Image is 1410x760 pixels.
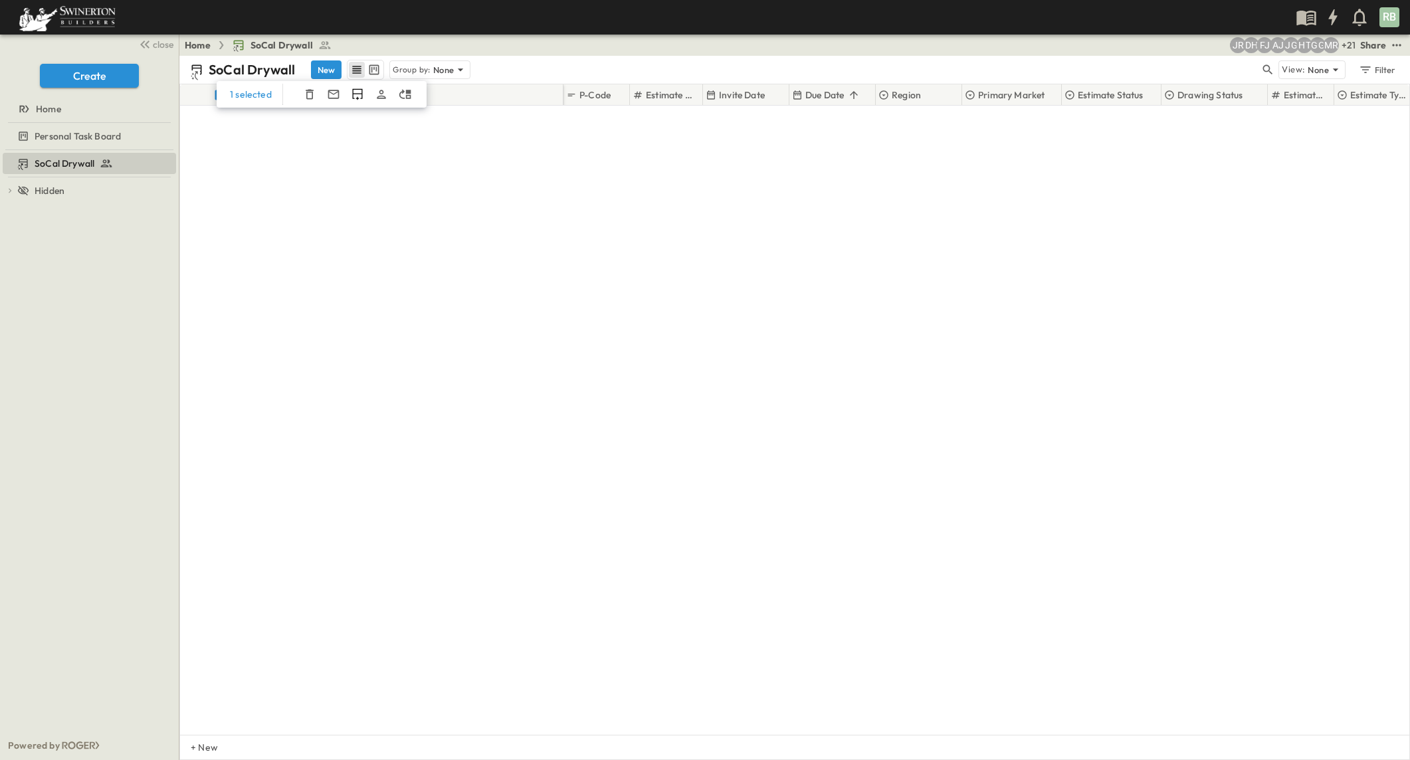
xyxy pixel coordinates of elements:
[1283,37,1299,53] div: Jorge Garcia (jorgarcia@swinerton.com)
[1354,60,1399,79] button: Filter
[153,38,173,51] span: close
[1378,6,1401,29] button: RB
[232,39,332,52] a: SoCal Drywall
[1230,37,1246,53] div: Joshua Russell (joshua.russell@swinerton.com)
[35,130,121,143] span: Personal Task Board
[397,86,413,102] button: Move To
[347,60,384,80] div: table view
[191,741,199,754] p: + New
[350,86,365,102] button: Duplicate Row(s)
[719,88,765,102] p: Invite Date
[892,88,921,102] p: Region
[1310,37,1326,53] div: Gerrad Gerber (gerrad.gerber@swinerton.com)
[393,63,431,76] p: Group by:
[230,88,272,101] p: 1 selected
[311,60,342,79] button: New
[1282,62,1305,77] p: View:
[1284,88,1327,102] p: Estimate Round
[433,63,454,76] p: None
[251,39,313,52] span: SoCal Drywall
[1257,37,1272,53] div: Francisco J. Sanchez (frsanchez@swinerton.com)
[134,35,176,53] button: close
[36,102,61,116] span: Home
[1323,37,1339,53] div: Meghana Raj (meghana.raj@swinerton.com)
[1296,37,1312,53] div: Haaris Tahmas (haaris.tahmas@swinerton.com)
[16,3,118,31] img: 6c363589ada0b36f064d841b69d3a419a338230e66bb0a533688fa5cc3e9e735.png
[373,86,389,102] button: Assign Owner
[1342,39,1355,52] p: + 21
[847,88,861,102] button: Sort
[349,62,365,78] button: row view
[1358,62,1396,77] div: Filter
[1270,37,1286,53] div: Anthony Jimenez (anthony.jimenez@swinerton.com)
[3,100,173,118] a: Home
[1350,88,1407,102] p: Estimate Type
[978,88,1045,102] p: Primary Market
[1308,63,1329,76] p: None
[209,60,295,79] p: SoCal Drywall
[646,88,696,102] p: Estimate Number
[185,39,340,52] nav: breadcrumbs
[3,127,173,145] a: Personal Task Board
[805,88,844,102] p: Due Date
[3,126,176,147] div: Personal Task Boardtest
[365,62,382,78] button: kanban view
[40,64,139,88] button: Create
[35,184,64,197] span: Hidden
[1389,37,1405,53] button: test
[185,39,211,52] a: Home
[1078,88,1144,102] p: Estimate Status
[3,153,176,174] div: SoCal Drywalltest
[35,157,94,170] span: SoCal Drywall
[579,88,611,102] p: P-Code
[1379,7,1399,27] div: RB
[1360,39,1386,52] div: Share
[1177,88,1243,102] p: Drawing Status
[3,154,173,173] a: SoCal Drywall
[1243,37,1259,53] div: Daryll Hayward (daryll.hayward@swinerton.com)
